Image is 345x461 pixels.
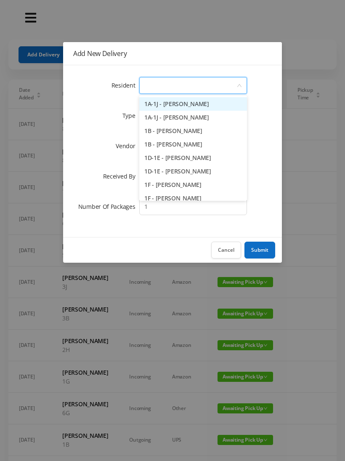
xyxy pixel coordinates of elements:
[139,165,247,178] li: 1D-1E - [PERSON_NAME]
[139,124,247,138] li: 1B - [PERSON_NAME]
[139,178,247,192] li: 1F - [PERSON_NAME]
[139,97,247,111] li: 1A-1J - [PERSON_NAME]
[139,111,247,124] li: 1A-1J - [PERSON_NAME]
[111,81,140,89] label: Resident
[116,142,139,150] label: Vendor
[139,138,247,151] li: 1B - [PERSON_NAME]
[122,112,140,120] label: Type
[103,172,140,180] label: Received By
[244,242,275,258] button: Submit
[73,75,272,217] form: Add New Delivery
[78,203,140,211] label: Number Of Packages
[139,192,247,205] li: 1F - [PERSON_NAME]
[73,49,272,58] div: Add New Delivery
[139,151,247,165] li: 1D-1E - [PERSON_NAME]
[211,242,241,258] button: Cancel
[237,83,242,89] i: icon: down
